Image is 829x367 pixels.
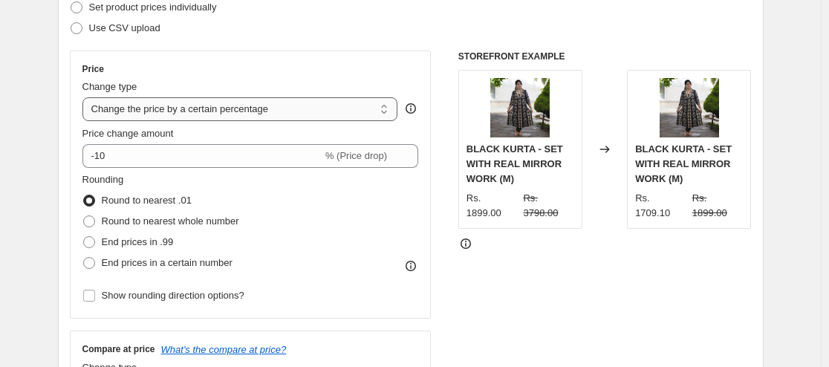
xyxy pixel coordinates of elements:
div: Rs. 1709.10 [635,191,686,221]
span: Price change amount [82,128,174,139]
div: Rs. 1899.00 [466,191,518,221]
button: What's the compare at price? [161,344,287,355]
img: Photoroom-20250103_211109_80x.png [490,78,550,137]
span: Change type [82,81,137,92]
span: End prices in a certain number [102,257,233,268]
span: % (Price drop) [325,150,387,161]
div: help [403,101,418,116]
h6: STOREFRONT EXAMPLE [458,51,752,62]
span: End prices in .99 [102,236,174,247]
span: Round to nearest whole number [102,215,239,227]
span: Round to nearest .01 [102,195,192,206]
span: Show rounding direction options? [102,290,244,301]
strike: Rs. 1899.00 [692,191,744,221]
span: BLACK KURTA - SET WITH REAL MIRROR WORK (M) [635,143,732,184]
strike: Rs. 3798.00 [523,191,574,221]
h3: Compare at price [82,343,155,355]
input: -15 [82,144,322,168]
img: Photoroom-20250103_211109_80x.png [660,78,719,137]
span: Use CSV upload [89,22,160,33]
h3: Price [82,63,104,75]
span: BLACK KURTA - SET WITH REAL MIRROR WORK (M) [466,143,563,184]
span: Rounding [82,174,124,185]
span: Set product prices individually [89,1,217,13]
